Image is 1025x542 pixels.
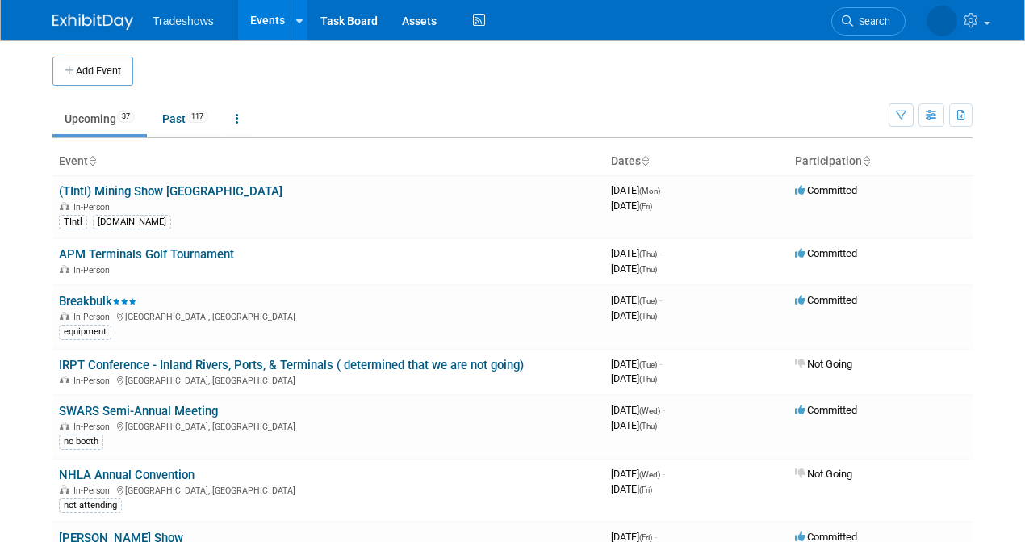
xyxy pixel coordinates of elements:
[639,470,660,479] span: (Wed)
[153,15,214,27] span: Tradeshows
[659,358,662,370] span: -
[641,154,649,167] a: Sort by Start Date
[611,404,665,416] span: [DATE]
[52,148,605,175] th: Event
[611,200,652,212] span: [DATE]
[186,111,208,123] span: 117
[795,468,852,480] span: Not Going
[659,294,662,306] span: -
[59,247,234,262] a: APM Terminals Golf Tournament
[73,265,115,275] span: In-Person
[60,265,69,273] img: In-Person Event
[611,468,665,480] span: [DATE]
[59,215,87,229] div: TIntl
[853,15,890,27] span: Search
[60,485,69,494] img: In-Person Event
[639,296,657,305] span: (Tue)
[52,14,133,30] img: ExhibitDay
[639,187,660,195] span: (Mon)
[639,375,657,384] span: (Thu)
[60,202,69,210] img: In-Person Event
[663,468,665,480] span: -
[795,184,857,196] span: Committed
[611,263,657,275] span: [DATE]
[795,294,857,306] span: Committed
[611,184,665,196] span: [DATE]
[60,422,69,430] img: In-Person Event
[605,148,789,175] th: Dates
[611,309,657,321] span: [DATE]
[73,202,115,212] span: In-Person
[795,247,857,259] span: Committed
[117,111,135,123] span: 37
[88,154,96,167] a: Sort by Event Name
[927,6,957,36] img: Kay Reynolds
[639,422,657,431] span: (Thu)
[831,7,906,36] a: Search
[73,422,115,432] span: In-Person
[789,148,973,175] th: Participation
[59,435,103,449] div: no booth
[639,265,657,274] span: (Thu)
[59,404,218,418] a: SWARS Semi-Annual Meeting
[93,215,171,229] div: [DOMAIN_NAME]
[59,325,111,339] div: equipment
[659,247,662,259] span: -
[59,498,122,513] div: not attending
[59,294,136,309] a: Breakbulk
[59,468,195,482] a: NHLA Annual Convention
[795,358,852,370] span: Not Going
[59,309,598,322] div: [GEOGRAPHIC_DATA], [GEOGRAPHIC_DATA]
[795,404,857,416] span: Committed
[639,360,657,369] span: (Tue)
[59,483,598,496] div: [GEOGRAPHIC_DATA], [GEOGRAPHIC_DATA]
[59,184,282,199] a: (TIntl) Mining Show [GEOGRAPHIC_DATA]
[611,372,657,384] span: [DATE]
[611,247,662,259] span: [DATE]
[639,250,657,258] span: (Thu)
[862,154,870,167] a: Sort by Participation Type
[639,533,652,542] span: (Fri)
[60,312,69,320] img: In-Person Event
[59,419,598,432] div: [GEOGRAPHIC_DATA], [GEOGRAPHIC_DATA]
[73,312,115,322] span: In-Person
[663,404,665,416] span: -
[52,57,133,86] button: Add Event
[639,312,657,321] span: (Thu)
[663,184,665,196] span: -
[73,485,115,496] span: In-Person
[611,483,652,495] span: [DATE]
[611,358,662,370] span: [DATE]
[59,358,524,372] a: IRPT Conference - Inland Rivers, Ports, & Terminals ( determined that we are not going)
[639,485,652,494] span: (Fri)
[150,103,220,134] a: Past117
[611,294,662,306] span: [DATE]
[52,103,147,134] a: Upcoming37
[611,419,657,431] span: [DATE]
[73,376,115,386] span: In-Person
[639,406,660,415] span: (Wed)
[59,373,598,386] div: [GEOGRAPHIC_DATA], [GEOGRAPHIC_DATA]
[60,376,69,384] img: In-Person Event
[639,202,652,211] span: (Fri)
